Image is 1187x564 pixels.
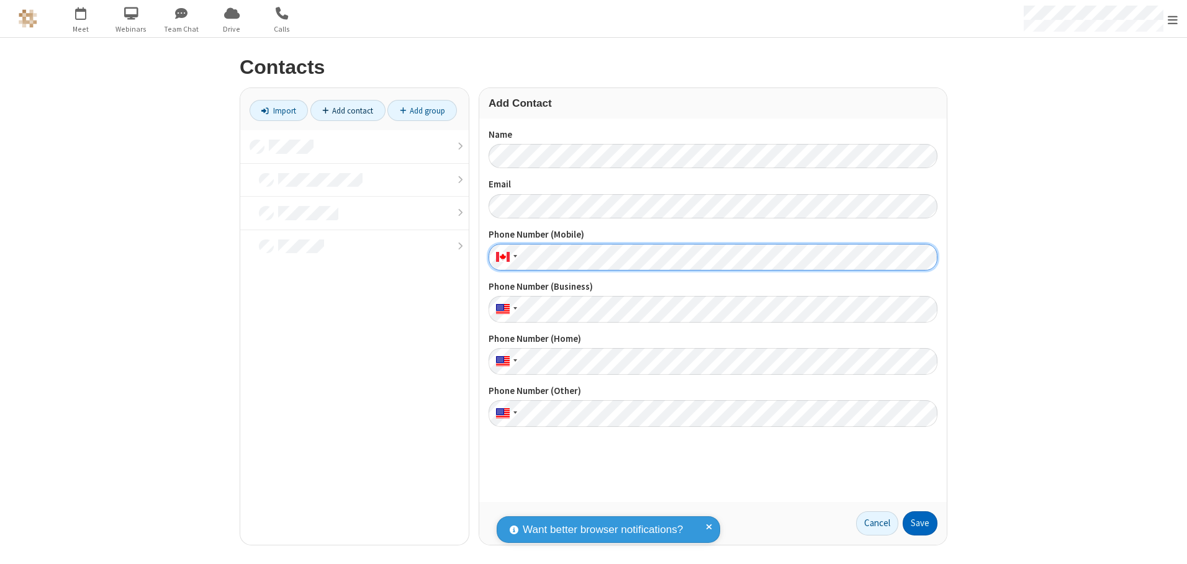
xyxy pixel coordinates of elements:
button: Save [903,511,937,536]
h3: Add Contact [489,97,937,109]
span: Webinars [108,24,155,35]
h2: Contacts [240,56,947,78]
label: Phone Number (Other) [489,384,937,398]
span: Drive [209,24,255,35]
span: Calls [259,24,305,35]
label: Phone Number (Mobile) [489,228,937,242]
img: QA Selenium DO NOT DELETE OR CHANGE [19,9,37,28]
label: Name [489,128,937,142]
span: Team Chat [158,24,205,35]
div: United States: + 1 [489,296,521,323]
div: United States: + 1 [489,400,521,427]
span: Meet [58,24,104,35]
label: Phone Number (Home) [489,332,937,346]
a: Import [250,100,308,121]
label: Phone Number (Business) [489,280,937,294]
div: United States: + 1 [489,348,521,375]
span: Want better browser notifications? [523,522,683,538]
a: Add group [387,100,457,121]
div: Canada: + 1 [489,244,521,271]
a: Add contact [310,100,386,121]
label: Email [489,177,937,192]
a: Cancel [856,511,898,536]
